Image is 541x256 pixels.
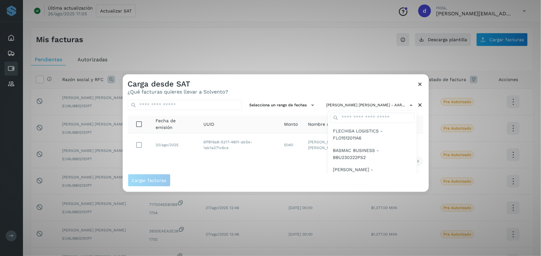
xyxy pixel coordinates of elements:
div: FLECHISA LOGISTICS - FLO1512011A6 [328,125,417,144]
span: BASMAC BUSINESS - BBU230222PS2 [333,147,412,161]
span: FLECHISA LOGISTICS - FLO1512011A6 [333,127,412,142]
span: [PERSON_NAME] - TOAH830423QB6 [333,166,412,180]
div: HUGO TORRES AGUILAR - TOAH830423QB6 [328,163,417,183]
div: BASMAC BUSINESS - BBU230222PS2 [328,144,417,163]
